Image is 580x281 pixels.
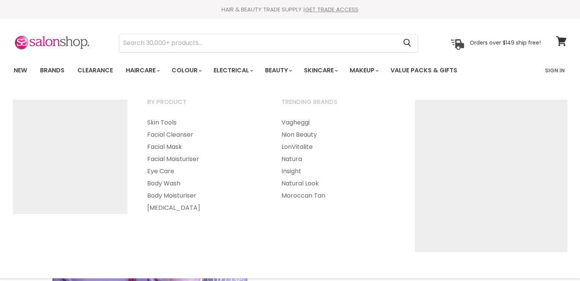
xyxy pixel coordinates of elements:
[259,62,297,78] a: Beauty
[4,59,576,81] nav: Main
[272,177,405,190] a: Natural Look
[8,62,33,78] a: New
[272,129,405,141] a: Nion Beauty
[272,117,405,202] ul: Main menu
[119,34,397,52] input: Search
[166,62,206,78] a: Colour
[385,62,463,78] a: Value Packs & Gifts
[34,62,70,78] a: Brands
[138,96,270,115] a: By Product
[272,117,405,129] a: Vagheggi
[272,190,405,202] a: Moroccan Tan
[119,34,418,52] form: Product
[272,153,405,165] a: Natura
[138,190,270,202] a: Body Moisturiser
[138,117,270,129] a: Skin Tools
[208,62,258,78] a: Electrical
[8,59,502,81] ul: Main menu
[138,117,270,214] ul: Main menu
[397,34,418,52] button: Search
[540,62,569,78] a: Sign In
[4,6,576,13] div: HAIR & BEAUTY TRADE SUPPLY |
[138,202,270,214] a: [MEDICAL_DATA]
[305,5,358,13] a: GET TRADE ACCESS
[272,141,405,153] a: LonVitalite
[138,141,270,153] a: Facial Mask
[272,165,405,177] a: Insight
[470,39,541,46] p: Orders over $149 ship free!
[298,62,342,78] a: Skincare
[344,62,383,78] a: Makeup
[138,165,270,177] a: Eye Care
[138,153,270,165] a: Facial Moisturiser
[138,177,270,190] a: Body Wash
[72,62,119,78] a: Clearance
[272,96,405,115] a: Trending Brands
[138,129,270,141] a: Facial Cleanser
[120,62,164,78] a: Haircare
